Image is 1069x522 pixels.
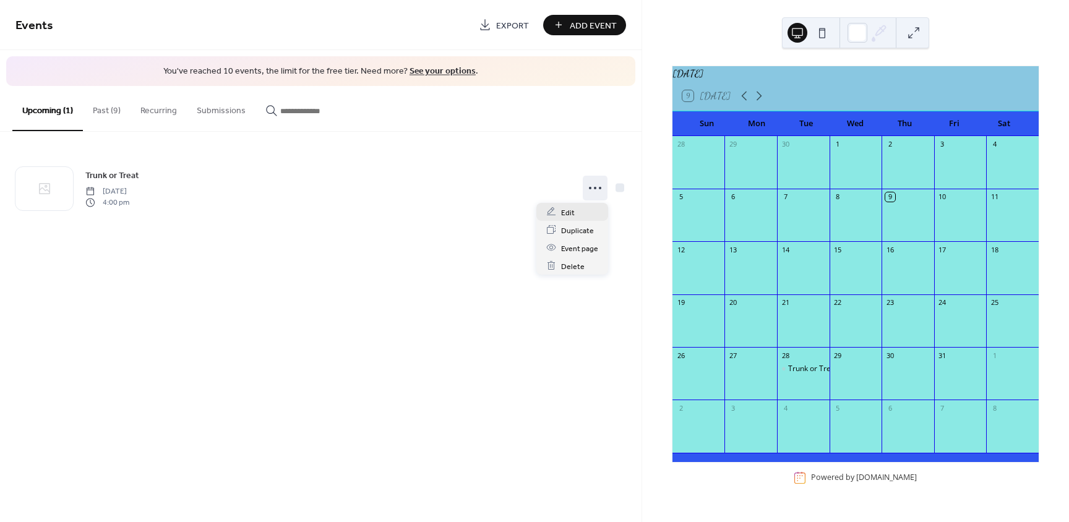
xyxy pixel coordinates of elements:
div: 4 [781,403,790,413]
div: 27 [728,351,737,360]
div: 24 [938,298,947,307]
div: Mon [732,111,781,136]
div: Trunk or Treat [788,364,838,374]
span: Edit [561,206,575,219]
div: 12 [676,245,685,254]
div: 7 [938,403,947,413]
div: 1 [990,351,999,360]
div: 6 [885,403,895,413]
div: Sun [682,111,732,136]
div: 21 [781,298,790,307]
div: 2 [676,403,685,413]
span: [DATE] [85,186,129,197]
div: 4 [990,140,999,149]
span: Export [496,19,529,32]
div: 5 [676,192,685,202]
div: 26 [676,351,685,360]
span: Events [15,14,53,38]
div: Trunk or Treat [777,364,830,374]
div: 6 [728,192,737,202]
div: 11 [990,192,999,202]
a: Export [470,15,538,35]
div: Tue [781,111,831,136]
span: Duplicate [561,224,594,237]
span: Trunk or Treat [85,169,139,182]
div: 28 [676,140,685,149]
div: 28 [781,351,790,360]
div: 23 [885,298,895,307]
button: Past (9) [83,86,131,130]
div: 17 [938,245,947,254]
div: 22 [833,298,843,307]
div: 29 [833,351,843,360]
div: 13 [728,245,737,254]
span: Event page [561,242,598,255]
div: [DATE] [672,66,1039,81]
div: 16 [885,245,895,254]
a: Trunk or Treat [85,168,139,182]
div: 2 [885,140,895,149]
div: 9 [885,192,895,202]
div: 8 [833,192,843,202]
span: Delete [561,260,585,273]
div: 7 [781,192,790,202]
div: 3 [728,403,737,413]
div: 1 [833,140,843,149]
div: 5 [833,403,843,413]
div: Fri [930,111,979,136]
div: 31 [938,351,947,360]
div: 3 [938,140,947,149]
a: See your options [410,63,476,80]
span: 4:00 pm [85,197,129,208]
div: 30 [885,351,895,360]
div: Wed [831,111,880,136]
div: 20 [728,298,737,307]
div: 19 [676,298,685,307]
div: 15 [833,245,843,254]
button: Upcoming (1) [12,86,83,131]
div: 30 [781,140,790,149]
div: 29 [728,140,737,149]
div: Thu [880,111,930,136]
div: 14 [781,245,790,254]
span: You've reached 10 events, the limit for the free tier. Need more? . [19,66,623,78]
div: 25 [990,298,999,307]
div: 18 [990,245,999,254]
button: Submissions [187,86,255,130]
div: Sat [979,111,1029,136]
div: 8 [990,403,999,413]
div: 10 [938,192,947,202]
a: [DOMAIN_NAME] [856,473,917,483]
div: Powered by [811,473,917,483]
button: Recurring [131,86,187,130]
